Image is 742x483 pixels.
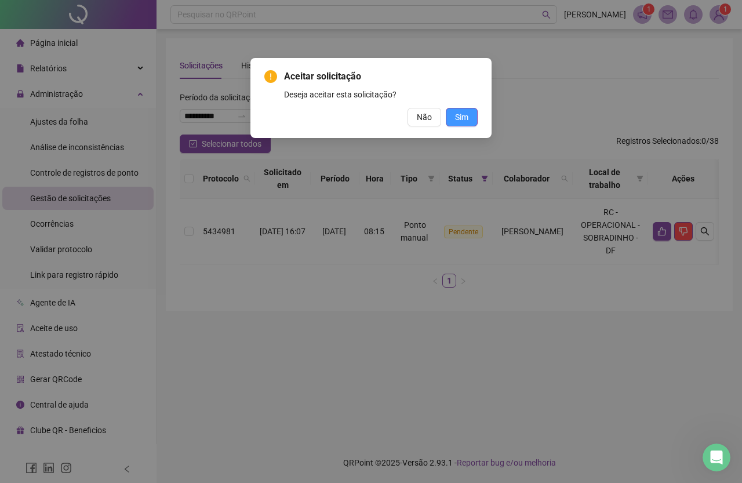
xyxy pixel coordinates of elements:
[703,444,730,471] iframe: Intercom live chat
[408,108,441,126] button: Não
[455,111,468,124] span: Sim
[446,108,478,126] button: Sim
[284,88,478,101] div: Deseja aceitar esta solicitação?
[417,111,432,124] span: Não
[264,70,277,83] span: exclamation-circle
[284,70,478,83] span: Aceitar solicitação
